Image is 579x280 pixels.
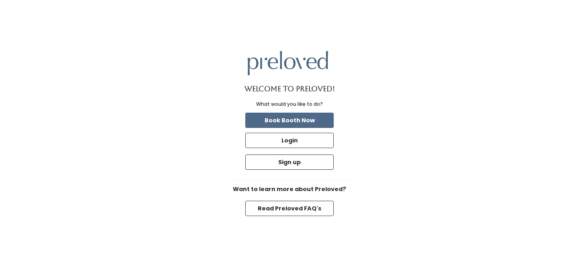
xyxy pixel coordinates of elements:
button: Read Preloved FAQ's [245,201,334,216]
a: Sign up [244,153,335,171]
div: What would you like to do? [256,101,323,108]
h6: Want to learn more about Preloved? [229,186,350,193]
button: Book Booth Now [245,113,334,128]
a: Login [244,131,335,150]
img: preloved logo [248,51,328,75]
h1: Welcome to Preloved! [244,85,335,93]
button: Sign up [245,154,334,170]
button: Login [245,133,334,148]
